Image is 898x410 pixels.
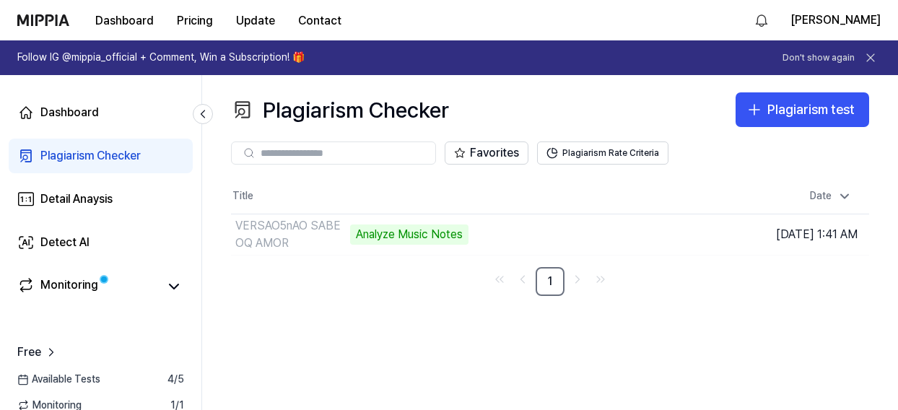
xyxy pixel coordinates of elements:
[753,12,770,29] img: 알림
[350,224,468,245] div: Analyze Music Notes
[489,269,510,289] a: Go to first page
[224,6,287,35] button: Update
[40,147,141,165] div: Plagiarism Checker
[513,269,533,289] a: Go to previous page
[590,269,611,289] a: Go to last page
[17,344,58,361] a: Free
[224,1,287,40] a: Update
[445,141,528,165] button: Favorites
[165,6,224,35] button: Pricing
[235,217,346,252] div: VERSAO5nAO SABE OQ AMOR
[790,12,881,29] button: [PERSON_NAME]
[710,214,869,255] td: [DATE] 1:41 AM
[537,141,668,165] button: Plagiarism Rate Criteria
[40,276,98,297] div: Monitoring
[40,234,90,251] div: Detect AI
[536,267,564,296] a: 1
[9,225,193,260] a: Detect AI
[9,95,193,130] a: Dashboard
[736,92,869,127] button: Plagiarism test
[17,14,69,26] img: logo
[17,51,305,65] h1: Follow IG @mippia_official + Comment, Win a Subscription! 🎁
[767,100,855,121] div: Plagiarism test
[287,6,353,35] button: Contact
[9,182,193,217] a: Detail Anaysis
[167,372,184,387] span: 4 / 5
[40,191,113,208] div: Detail Anaysis
[40,104,99,121] div: Dashboard
[231,179,710,214] th: Title
[84,6,165,35] button: Dashboard
[17,344,41,361] span: Free
[231,267,869,296] nav: pagination
[804,185,858,208] div: Date
[17,276,158,297] a: Monitoring
[567,269,588,289] a: Go to next page
[783,52,855,64] button: Don't show again
[231,92,449,127] div: Plagiarism Checker
[17,372,100,387] span: Available Tests
[9,139,193,173] a: Plagiarism Checker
